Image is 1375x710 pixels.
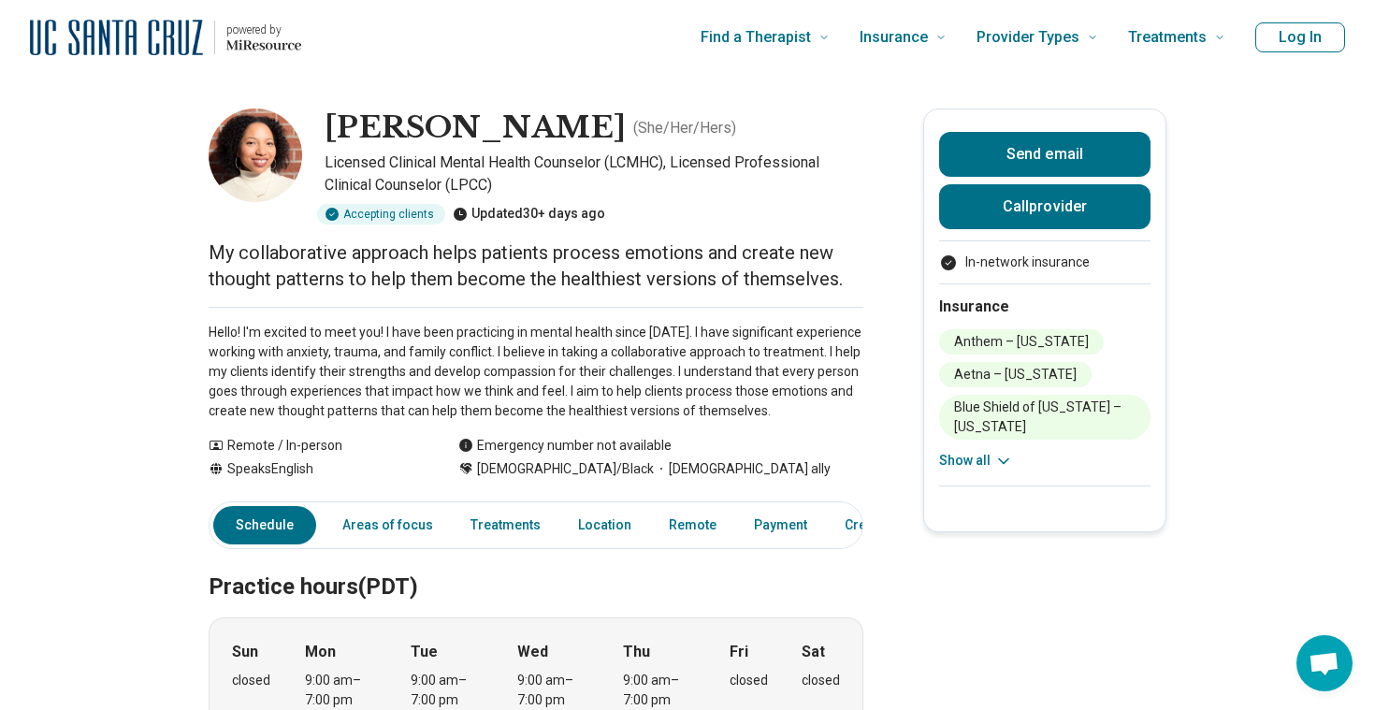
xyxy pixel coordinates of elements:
a: Payment [743,506,818,544]
strong: Sun [232,641,258,663]
span: Insurance [860,24,928,51]
div: 9:00 am – 7:00 pm [411,671,483,710]
a: Location [567,506,643,544]
a: Open chat [1296,635,1353,691]
a: Schedule [213,506,316,544]
button: Send email [939,132,1151,177]
div: 9:00 am – 7:00 pm [623,671,695,710]
h1: [PERSON_NAME] [325,109,626,148]
li: Blue Shield of [US_STATE] – [US_STATE] [939,395,1151,440]
img: Gabrielle Stewart, Licensed Clinical Mental Health Counselor (LCMHC) [209,109,302,202]
li: In-network insurance [939,253,1151,272]
strong: Sat [802,641,825,663]
div: 9:00 am – 7:00 pm [305,671,377,710]
a: Areas of focus [331,506,444,544]
span: Find a Therapist [701,24,811,51]
a: Credentials [833,506,927,544]
strong: Tue [411,641,438,663]
div: Accepting clients [317,204,445,225]
li: Aetna – [US_STATE] [939,362,1092,387]
button: Log In [1255,22,1345,52]
p: Hello! I'm excited to meet you! I have been practicing in mental health since [DATE]. I have sign... [209,323,863,421]
h2: Practice hours (PDT) [209,527,863,603]
strong: Thu [623,641,650,663]
p: My collaborative approach helps patients process emotions and create new thought patterns to help... [209,239,863,292]
strong: Wed [517,641,548,663]
div: closed [730,671,768,690]
p: ( She/Her/Hers ) [633,117,736,139]
div: 9:00 am – 7:00 pm [517,671,589,710]
div: Remote / In-person [209,436,421,456]
li: Anthem – [US_STATE] [939,329,1104,355]
strong: Mon [305,641,336,663]
div: Emergency number not available [458,436,672,456]
div: Updated 30+ days ago [453,204,605,225]
a: Remote [658,506,728,544]
strong: Fri [730,641,748,663]
a: Treatments [459,506,552,544]
div: Speaks English [209,459,421,479]
button: Show all [939,451,1013,471]
h2: Insurance [939,296,1151,318]
span: [DEMOGRAPHIC_DATA]/Black [477,459,654,479]
span: Provider Types [977,24,1079,51]
ul: Payment options [939,253,1151,272]
span: [DEMOGRAPHIC_DATA] ally [654,459,831,479]
p: powered by [226,22,301,37]
div: closed [802,671,840,690]
a: Home page [30,7,301,67]
button: Callprovider [939,184,1151,229]
p: Licensed Clinical Mental Health Counselor (LCMHC), Licensed Professional Clinical Counselor (LPCC) [325,152,863,196]
span: Treatments [1128,24,1207,51]
div: closed [232,671,270,690]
